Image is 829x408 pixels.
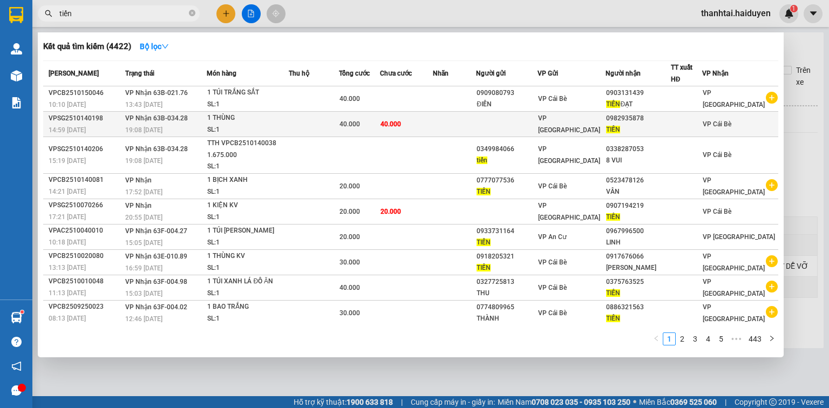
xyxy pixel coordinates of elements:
div: VÂN [606,186,670,198]
span: TIẾN [606,213,620,221]
span: 40.000 [339,95,360,103]
span: 14:59 [DATE] [49,126,86,134]
div: 1 BỊCH XANH [207,174,288,186]
div: SL: 1 [207,313,288,325]
span: Nhãn [433,70,449,77]
a: 1 [663,333,675,345]
span: 20.000 [380,208,401,215]
div: [PERSON_NAME] [606,262,670,274]
div: 1 THÙNG KV [207,250,288,262]
span: VP Cái Bè [703,151,731,159]
span: 20.000 [339,233,360,241]
div: VPCB2510010048 [49,276,122,287]
span: 14:21 [DATE] [49,188,86,195]
div: 0886321563 [606,302,670,313]
span: Thu hộ [289,70,309,77]
img: warehouse-icon [11,70,22,81]
div: 0907194219 [606,200,670,212]
div: ĐẠT [606,99,670,110]
span: VP Nhận [702,70,729,77]
div: 0933731164 [477,226,537,237]
li: 3 [689,332,702,345]
a: 443 [745,333,765,345]
div: 0777077536 [477,175,537,186]
span: 40.000 [339,284,360,291]
span: 20:55 [DATE] [125,214,162,221]
div: 1 KIỆN KV [207,200,288,212]
span: VP Cái Bè [703,208,731,215]
div: SL: 1 [207,186,288,198]
span: VP Nhận 63B-034.28 [125,114,188,122]
div: VPAC2510040010 [49,225,122,236]
span: Người gửi [476,70,506,77]
span: plus-circle [766,255,778,267]
li: 1 [663,332,676,345]
a: 4 [702,333,714,345]
button: Bộ lọcdown [131,38,178,55]
span: TIẾN [606,315,620,322]
div: SL: 1 [207,161,288,173]
img: logo-vxr [9,7,23,23]
span: VP Gửi [538,70,558,77]
span: down [161,43,169,50]
div: 1 TÚI [PERSON_NAME] [207,225,288,237]
span: TIẾN [477,239,491,246]
span: [PERSON_NAME] [49,70,99,77]
span: 20.000 [339,182,360,190]
li: 4 [702,332,715,345]
span: 30.000 [339,259,360,266]
span: 10:18 [DATE] [49,239,86,246]
span: TIẾN [477,264,491,271]
span: 15:03 [DATE] [125,290,162,297]
span: VP [GEOGRAPHIC_DATA] [703,278,765,297]
span: VP [GEOGRAPHIC_DATA] [703,176,765,196]
div: 0523478126 [606,175,670,186]
span: 17:21 [DATE] [49,213,86,221]
a: 3 [689,333,701,345]
span: VP Nhận 63E-010.89 [125,253,187,260]
span: VP Nhận [125,202,152,209]
img: warehouse-icon [11,312,22,323]
span: VP Cái Bè [703,120,731,128]
div: 1 TÚI TRẮNG SẮT [207,87,288,99]
div: VPSG2510140206 [49,144,122,155]
span: VP Cái Bè [538,309,567,317]
span: 40.000 [339,120,360,128]
div: 1 TÚI XANH LÁ ĐỒ ĂN [207,276,288,288]
span: VP Cái Bè [538,284,567,291]
span: 20.000 [339,208,360,215]
span: TIẾN [606,100,620,108]
div: 1 THÙNG [207,112,288,124]
span: 08:13 [DATE] [49,315,86,322]
span: TIẾN [477,188,491,195]
div: 0327725813 [477,276,537,288]
span: VP Cái Bè [538,182,567,190]
span: VP [GEOGRAPHIC_DATA] [538,114,600,134]
span: 11:13 [DATE] [49,289,86,297]
span: 12:46 [DATE] [125,315,162,323]
span: 40.000 [380,120,401,128]
div: VPSG2510140198 [49,113,122,124]
div: 0375763525 [606,276,670,288]
span: 19:08 [DATE] [125,157,162,165]
div: 0909080793 [477,87,537,99]
span: VP [GEOGRAPHIC_DATA] [703,89,765,108]
span: Chưa cước [380,70,412,77]
li: Next Page [765,332,778,345]
div: 8 VUI [606,155,670,166]
strong: Bộ lọc [140,42,169,51]
span: 13:13 [DATE] [49,264,86,271]
span: 17:52 [DATE] [125,188,162,196]
span: Người nhận [606,70,641,77]
div: 0967996500 [606,226,670,237]
span: tiến [477,157,487,164]
div: TTH VPCB2510140038 1.675.000 [207,138,288,161]
span: Tổng cước [339,70,370,77]
span: VP Nhận 63F-004.98 [125,278,187,285]
div: SL: 1 [207,212,288,223]
div: 0774809965 [477,302,537,313]
span: plus-circle [766,179,778,191]
div: SL: 1 [207,262,288,274]
sup: 1 [21,310,24,314]
span: VP [GEOGRAPHIC_DATA] [538,202,600,221]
